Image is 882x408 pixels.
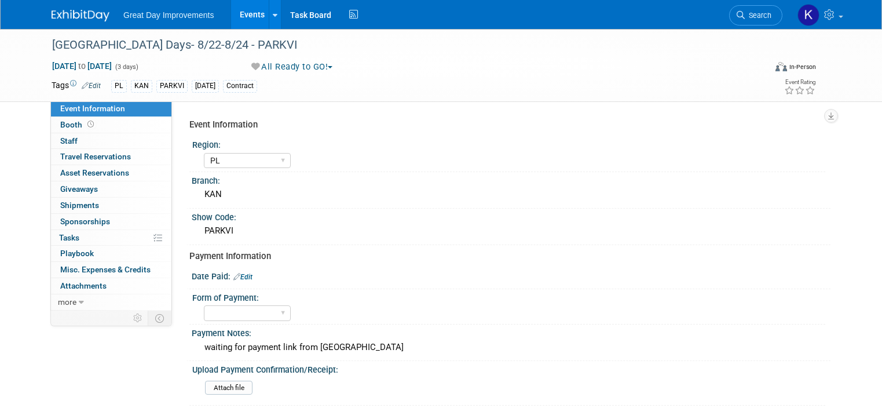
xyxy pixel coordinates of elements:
span: more [58,297,76,307]
img: Format-Inperson.png [775,62,787,71]
div: waiting for payment link from [GEOGRAPHIC_DATA] [200,338,822,356]
div: [GEOGRAPHIC_DATA] Days- 8/22-8/24 - PARKVI [48,35,751,56]
span: Staff [60,136,78,145]
span: Travel Reservations [60,152,131,161]
span: Playbook [60,249,94,258]
a: Playbook [51,246,171,261]
div: Event Information [189,119,822,131]
span: [DATE] [DATE] [52,61,112,71]
img: ExhibitDay [52,10,109,21]
div: Payment Notes: [192,325,830,339]
span: to [76,61,87,71]
a: more [51,294,171,310]
div: PL [111,80,127,92]
div: Form of Payment: [192,289,825,304]
span: Misc. Expenses & Credits [60,265,151,274]
td: Toggle Event Tabs [148,311,172,326]
span: Shipments [60,201,99,210]
div: Branch: [192,172,830,187]
div: Payment Information [189,250,822,263]
span: Booth [60,120,96,129]
span: Great Day Improvements [123,10,214,20]
a: Sponsorships [51,214,171,230]
span: Tasks [59,233,79,242]
div: Contract [223,80,257,92]
span: Event Information [60,104,125,113]
div: KAN [131,80,152,92]
a: Tasks [51,230,171,246]
span: (3 days) [114,63,138,71]
a: Misc. Expenses & Credits [51,262,171,278]
span: Giveaways [60,184,98,194]
a: Edit [82,82,101,90]
a: Search [729,5,782,25]
a: Giveaways [51,181,171,197]
td: Tags [52,79,101,93]
span: Search [745,11,771,20]
button: All Ready to GO! [247,61,338,73]
div: Event Rating [784,79,815,85]
div: Event Format [703,60,816,78]
a: Booth [51,117,171,133]
a: Attachments [51,278,171,294]
td: Personalize Event Tab Strip [128,311,148,326]
a: Event Information [51,101,171,116]
span: Booth not reserved yet [85,120,96,129]
div: In-Person [789,63,816,71]
a: Shipments [51,198,171,213]
a: Edit [233,273,252,281]
div: Upload Payment Confirmation/Receipt: [192,361,825,376]
span: Asset Reservations [60,168,129,177]
img: Kurenia Barnes [797,4,819,26]
div: PARKVI [200,222,822,240]
span: Sponsorships [60,217,110,226]
div: KAN [200,185,822,203]
div: Region: [192,136,825,151]
div: PARKVI [156,80,188,92]
a: Travel Reservations [51,149,171,165]
div: [DATE] [192,80,219,92]
a: Asset Reservations [51,165,171,181]
div: Date Paid: [192,268,830,283]
a: Staff [51,133,171,149]
span: Attachments [60,281,107,290]
div: Show Code: [192,209,830,223]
